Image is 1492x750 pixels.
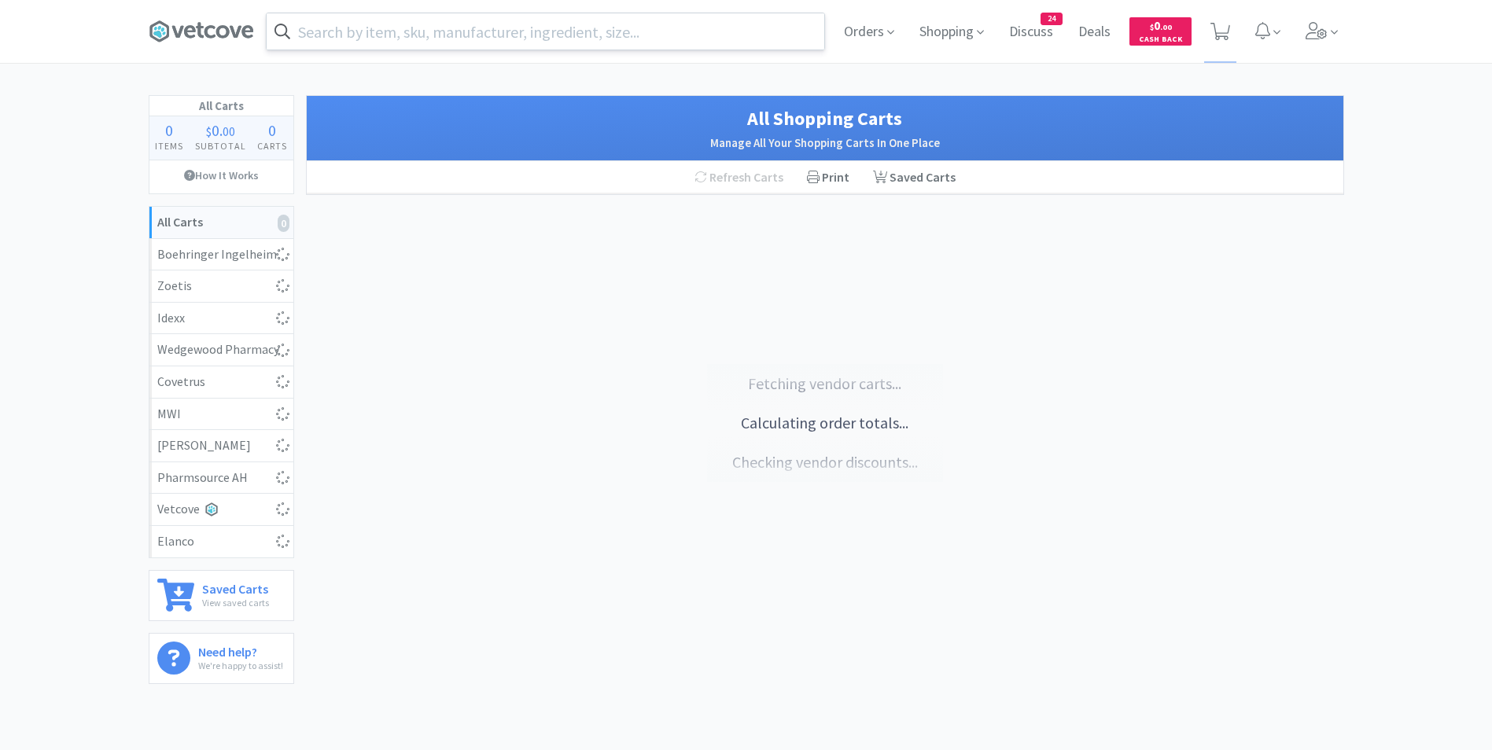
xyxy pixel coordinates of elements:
[1072,25,1117,39] a: Deals
[165,120,173,140] span: 0
[157,276,286,296] div: Zoetis
[1129,10,1192,53] a: $0.00Cash Back
[149,366,293,399] a: Covetrus
[149,96,293,116] h1: All Carts
[861,161,967,194] a: Saved Carts
[1139,35,1182,46] span: Cash Back
[149,462,293,494] a: Pharmsource AH
[149,160,293,190] a: How It Works
[157,468,286,488] div: Pharmsource AH
[157,244,286,265] div: Boehringer Ingelheim
[212,120,219,140] span: 0
[198,642,283,658] h6: Need help?
[268,120,276,140] span: 0
[149,334,293,366] a: Wedgewood Pharmacy
[149,526,293,557] a: Elanco
[223,123,235,139] span: 00
[1041,13,1062,24] span: 24
[1150,22,1154,32] span: $
[157,436,286,456] div: [PERSON_NAME]
[189,138,252,153] h4: Subtotal
[149,270,293,303] a: Zoetis
[157,372,286,392] div: Covetrus
[795,161,861,194] div: Print
[1160,22,1172,32] span: . 00
[322,104,1328,134] h1: All Shopping Carts
[189,123,252,138] div: .
[157,214,203,230] strong: All Carts
[157,340,286,360] div: Wedgewood Pharmacy
[149,494,293,526] a: Vetcove
[1150,18,1172,33] span: 0
[157,531,286,552] div: Elanco
[149,239,293,271] a: Boehringer Ingelheim
[1003,25,1059,39] a: Discuss24
[683,161,795,194] div: Refresh Carts
[157,404,286,425] div: MWI
[157,499,286,520] div: Vetcove
[149,570,294,621] a: Saved CartsView saved carts
[149,399,293,431] a: MWI
[198,658,283,673] p: We're happy to assist!
[149,303,293,335] a: Idexx
[149,138,190,153] h4: Items
[149,207,293,239] a: All Carts0
[252,138,293,153] h4: Carts
[202,595,269,610] p: View saved carts
[278,215,289,232] i: 0
[322,134,1328,153] h2: Manage All Your Shopping Carts In One Place
[206,123,212,139] span: $
[267,13,824,50] input: Search by item, sku, manufacturer, ingredient, size...
[157,308,286,329] div: Idexx
[202,579,269,595] h6: Saved Carts
[149,430,293,462] a: [PERSON_NAME]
